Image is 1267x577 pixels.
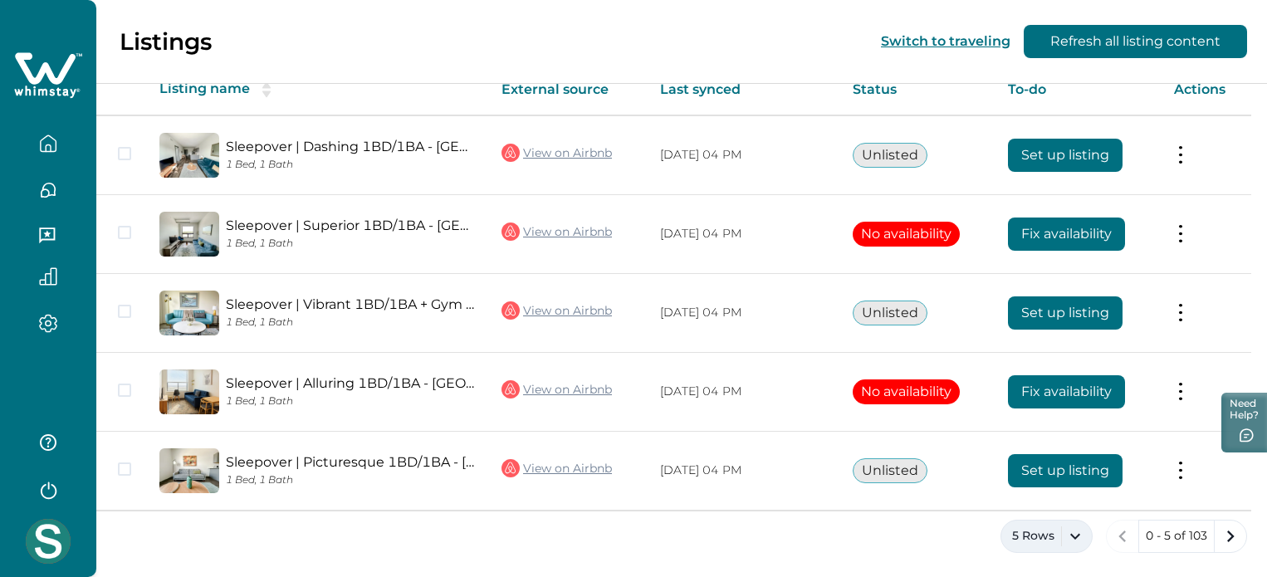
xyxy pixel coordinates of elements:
a: View on Airbnb [501,457,612,479]
th: Last synced [647,65,839,115]
a: View on Airbnb [501,221,612,242]
button: 0 - 5 of 103 [1138,520,1215,553]
button: Unlisted [853,458,927,483]
button: Refresh all listing content [1024,25,1247,58]
p: [DATE] 04 PM [660,305,826,321]
p: 1 Bed, 1 Bath [226,395,475,408]
a: View on Airbnb [501,142,612,164]
p: Listings [120,27,212,56]
p: 1 Bed, 1 Bath [226,316,475,329]
p: 1 Bed, 1 Bath [226,474,475,487]
button: No availability [853,222,960,247]
a: View on Airbnb [501,300,612,321]
p: [DATE] 04 PM [660,384,826,400]
th: Actions [1161,65,1251,115]
img: propertyImage_Sleepover | Alluring 1BD/1BA - Des Moines [159,369,219,414]
img: propertyImage_Sleepover | Dashing 1BD/1BA - Des Moines [159,133,219,178]
button: Fix availability [1008,375,1125,408]
button: 5 Rows [1000,520,1093,553]
button: Set up listing [1008,296,1123,330]
th: External source [488,65,647,115]
a: Sleepover | Superior 1BD/1BA - [GEOGRAPHIC_DATA] [226,218,475,233]
a: Sleepover | Dashing 1BD/1BA - [GEOGRAPHIC_DATA] [226,139,475,154]
a: Sleepover | Vibrant 1BD/1BA + Gym - [GEOGRAPHIC_DATA] [226,296,475,312]
a: Sleepover | Picturesque 1BD/1BA - [GEOGRAPHIC_DATA] [226,454,475,470]
button: Unlisted [853,301,927,325]
p: 1 Bed, 1 Bath [226,237,475,250]
button: No availability [853,379,960,404]
th: Listing name [146,65,488,115]
button: Set up listing [1008,139,1123,172]
button: previous page [1106,520,1139,553]
img: propertyImage_Sleepover | Picturesque 1BD/1BA - Des Moines [159,448,219,493]
p: [DATE] 04 PM [660,226,826,242]
p: [DATE] 04 PM [660,147,826,164]
button: Unlisted [853,143,927,168]
button: Fix availability [1008,218,1125,251]
button: next page [1214,520,1247,553]
img: Whimstay Host [26,519,71,564]
button: Switch to traveling [881,33,1010,49]
button: Set up listing [1008,454,1123,487]
button: sorting [250,81,283,98]
a: View on Airbnb [501,379,612,400]
th: To-do [995,65,1161,115]
th: Status [839,65,995,115]
a: Sleepover | Alluring 1BD/1BA - [GEOGRAPHIC_DATA] [226,375,475,391]
img: propertyImage_Sleepover | Superior 1BD/1BA - Des Moines [159,212,219,257]
p: [DATE] 04 PM [660,462,826,479]
p: 1 Bed, 1 Bath [226,159,475,171]
p: 0 - 5 of 103 [1146,528,1207,545]
img: propertyImage_Sleepover | Vibrant 1BD/1BA + Gym - Cincinnati [159,291,219,335]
